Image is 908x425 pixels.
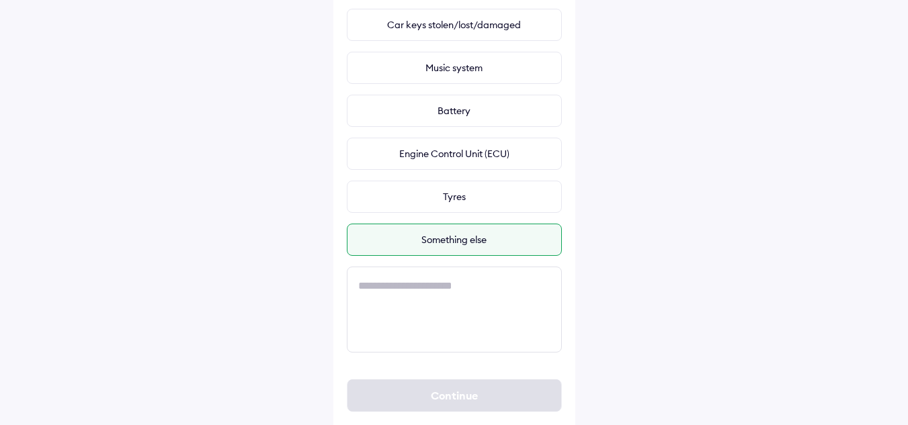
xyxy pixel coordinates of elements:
[347,224,562,256] div: Something else
[347,181,562,213] div: Tyres
[347,9,562,41] div: Car keys stolen/lost/damaged
[347,138,562,170] div: Engine Control Unit (ECU)
[347,95,562,127] div: Battery
[347,52,562,84] div: Music system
